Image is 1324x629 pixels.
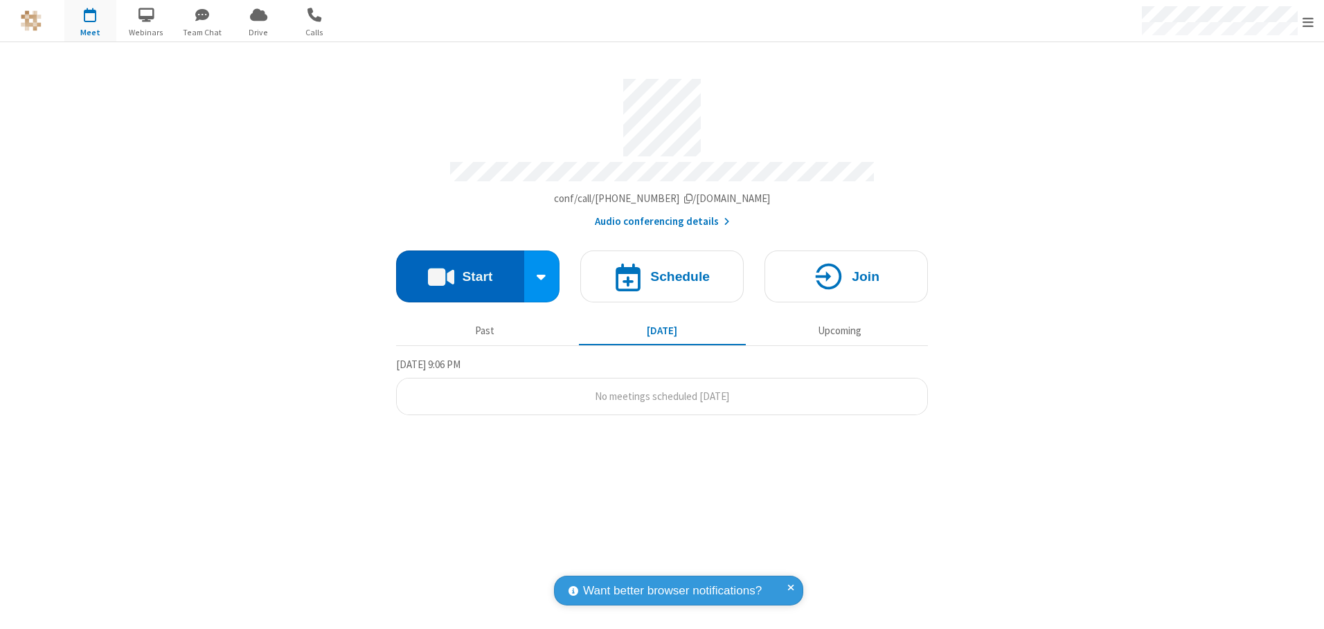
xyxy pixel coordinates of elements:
span: Copy my meeting room link [554,192,771,205]
span: Webinars [120,26,172,39]
section: Account details [396,69,928,230]
section: Today's Meetings [396,356,928,416]
div: Start conference options [524,250,560,302]
span: [DATE] 9:06 PM [396,358,460,371]
button: Upcoming [756,318,923,344]
button: [DATE] [579,318,746,344]
button: Past [402,318,569,344]
span: No meetings scheduled [DATE] [595,390,729,403]
button: Copy my meeting room linkCopy my meeting room link [554,191,771,207]
h4: Join [852,270,879,283]
button: Start [396,250,524,302]
button: Join [764,250,928,302]
button: Schedule [580,250,744,302]
span: Drive [233,26,285,39]
button: Audio conferencing details [595,214,730,230]
span: Want better browser notifications? [583,582,762,600]
span: Team Chat [177,26,229,39]
span: Meet [64,26,116,39]
h4: Start [462,270,492,283]
img: QA Selenium DO NOT DELETE OR CHANGE [21,10,42,31]
h4: Schedule [650,270,710,283]
span: Calls [289,26,341,39]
